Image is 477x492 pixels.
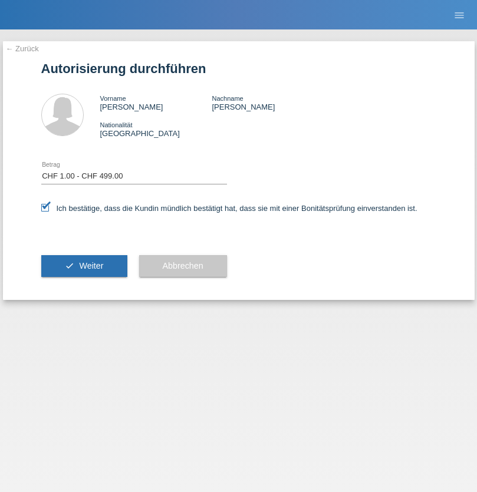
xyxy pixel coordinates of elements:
[453,9,465,21] i: menu
[100,121,133,128] span: Nationalität
[100,120,212,138] div: [GEOGRAPHIC_DATA]
[139,255,227,278] button: Abbrechen
[100,94,212,111] div: [PERSON_NAME]
[448,11,471,18] a: menu
[6,44,39,53] a: ← Zurück
[65,261,74,270] i: check
[212,95,243,102] span: Nachname
[163,261,203,270] span: Abbrechen
[100,95,126,102] span: Vorname
[41,61,436,76] h1: Autorisierung durchführen
[79,261,103,270] span: Weiter
[41,204,417,213] label: Ich bestätige, dass die Kundin mündlich bestätigt hat, dass sie mit einer Bonitätsprüfung einvers...
[41,255,127,278] button: check Weiter
[212,94,324,111] div: [PERSON_NAME]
